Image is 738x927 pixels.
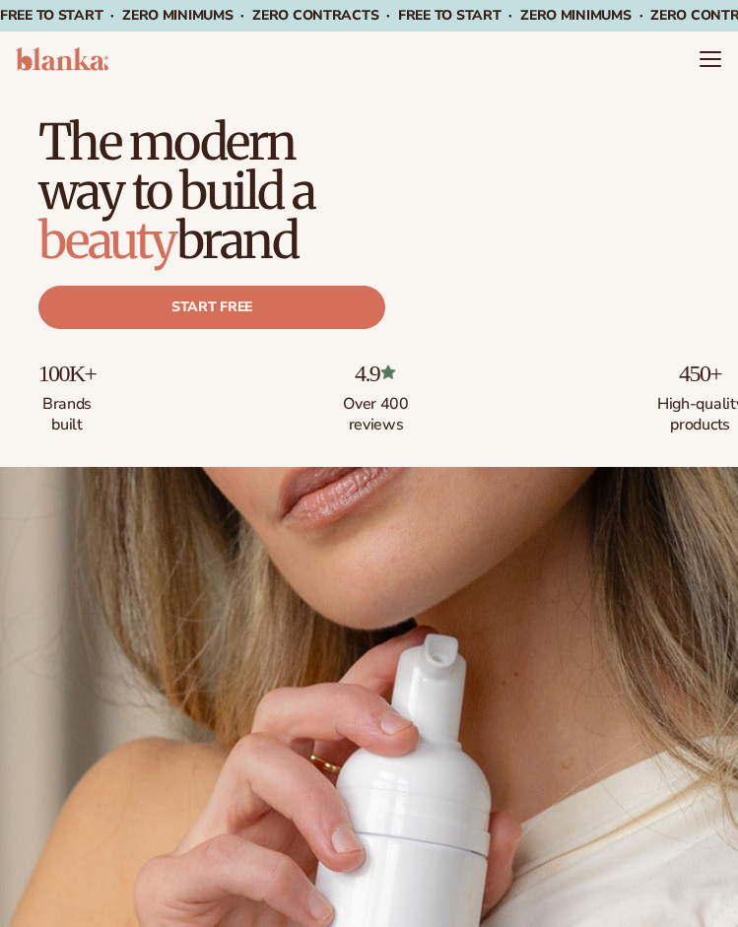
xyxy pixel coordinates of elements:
[38,386,97,435] p: Brands built
[38,286,386,329] a: Start free
[38,361,97,386] p: 100K+
[38,210,176,272] span: beauty
[386,6,390,25] span: ·
[699,47,722,71] summary: Menu
[332,386,421,435] p: Over 400 reviews
[16,47,108,71] img: logo
[332,361,421,386] p: 4.9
